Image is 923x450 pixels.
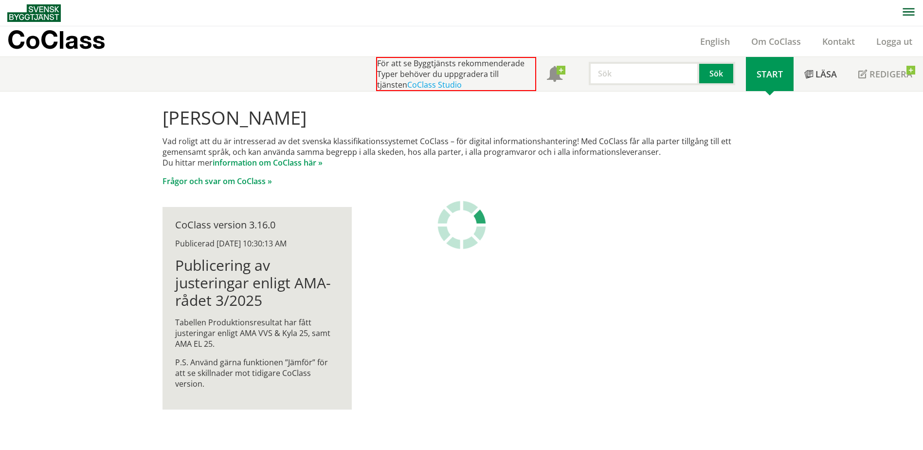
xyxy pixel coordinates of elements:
a: Kontakt [812,36,866,47]
p: Vad roligt att du är intresserad av det svenska klassifikationssystemet CoClass – för digital inf... [163,136,760,168]
a: Start [746,57,794,91]
img: Svensk Byggtjänst [7,4,61,22]
a: Läsa [794,57,848,91]
a: Redigera [848,57,923,91]
a: English [689,36,741,47]
div: För att se Byggtjänsts rekommenderade Typer behöver du uppgradera till tjänsten [376,57,536,91]
p: CoClass [7,34,105,45]
input: Sök [589,62,699,85]
h1: Publicering av justeringar enligt AMA-rådet 3/2025 [175,257,339,309]
a: CoClass [7,26,126,56]
span: Redigera [869,68,912,80]
h1: [PERSON_NAME] [163,107,760,128]
span: Läsa [815,68,837,80]
div: Publicerad [DATE] 10:30:13 AM [175,238,339,249]
a: Logga ut [866,36,923,47]
button: Sök [699,62,735,85]
a: information om CoClass här » [213,157,323,168]
a: Frågor och svar om CoClass » [163,176,272,187]
a: CoClass Studio [407,79,462,90]
div: CoClass version 3.16.0 [175,220,339,230]
p: Tabellen Produktionsresultat har fått justeringar enligt AMA VVS & Kyla 25, samt AMA EL 25. [175,317,339,349]
span: Start [757,68,783,80]
a: Om CoClass [741,36,812,47]
p: P.S. Använd gärna funktionen ”Jämför” för att se skillnader mot tidigare CoClass version. [175,357,339,389]
img: Laddar [437,201,486,249]
span: Notifikationer [547,67,562,83]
